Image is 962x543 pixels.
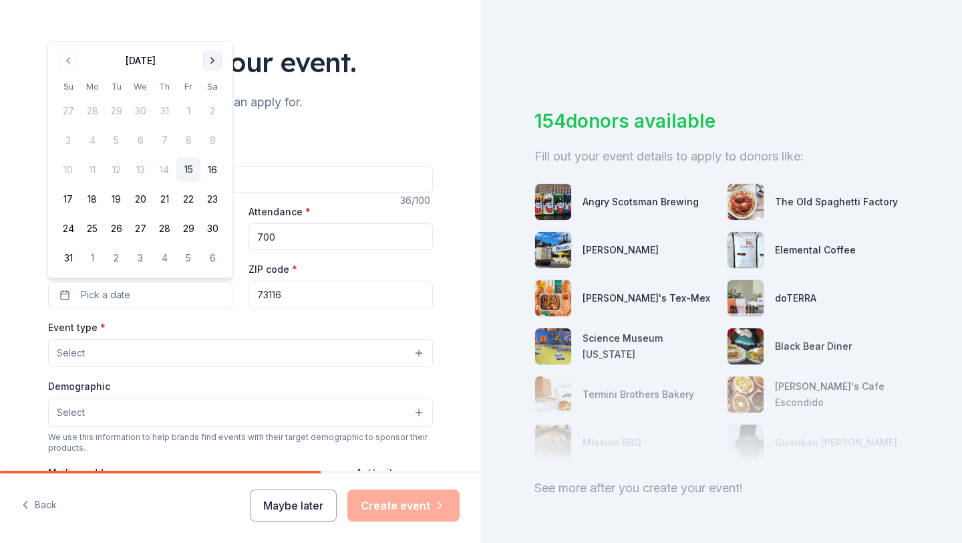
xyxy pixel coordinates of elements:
[200,246,224,270] button: 6
[200,217,224,241] button: 30
[728,232,764,268] img: photo for Elemental Coffee
[152,187,176,211] button: 21
[775,194,898,210] div: The Old Spaghetti Factory
[535,280,571,316] img: photo for Chuy's Tex-Mex
[48,282,232,308] button: Pick a date
[48,339,433,367] button: Select
[59,51,77,70] button: Go to previous month
[249,263,297,276] label: ZIP code
[728,280,764,316] img: photo for doTERRA
[57,405,85,421] span: Select
[534,107,909,135] div: 154 donors available
[126,53,156,69] div: [DATE]
[48,380,110,393] label: Demographic
[176,246,200,270] button: 5
[104,80,128,94] th: Tuesday
[200,158,224,182] button: 16
[775,290,816,306] div: doTERRA
[48,43,433,81] div: Tell us about your event.
[203,51,222,70] button: Go to next month
[48,166,433,193] input: Spring Fundraiser
[56,246,80,270] button: 31
[128,217,152,241] button: 27
[56,217,80,241] button: 24
[152,217,176,241] button: 28
[200,80,224,94] th: Saturday
[128,80,152,94] th: Wednesday
[200,187,224,211] button: 23
[80,246,104,270] button: 1
[80,80,104,94] th: Monday
[583,242,659,258] div: [PERSON_NAME]
[56,187,80,211] button: 17
[48,399,433,427] button: Select
[535,184,571,220] img: photo for Angry Scotsman Brewing
[534,146,909,167] div: Fill out your event details to apply to donors like:
[583,194,699,210] div: Angry Scotsman Brewing
[176,217,200,241] button: 29
[80,187,104,211] button: 18
[104,217,128,241] button: 26
[583,290,710,306] div: [PERSON_NAME]'s Tex-Mex
[356,466,393,479] label: Apt/unit
[48,321,106,334] label: Event type
[249,282,433,308] input: 12345 (U.S. only)
[249,205,311,219] label: Attendance
[21,492,57,520] button: Back
[250,490,337,522] button: Maybe later
[56,80,80,94] th: Sunday
[176,158,200,182] button: 15
[176,187,200,211] button: 22
[81,287,130,303] span: Pick a date
[534,477,909,499] div: See more after you create your event!
[48,432,433,453] div: We use this information to help brands find events with their target demographic to sponsor their...
[128,246,152,270] button: 3
[249,223,433,250] input: 20
[400,193,433,209] div: 36 /100
[775,242,856,258] div: Elemental Coffee
[535,232,571,268] img: photo for Matson
[728,184,764,220] img: photo for The Old Spaghetti Factory
[176,80,200,94] th: Friday
[152,246,176,270] button: 4
[48,466,124,479] label: Mailing address
[48,92,433,113] div: We'll find in-kind donations you can apply for.
[80,217,104,241] button: 25
[104,187,128,211] button: 19
[152,80,176,94] th: Thursday
[128,187,152,211] button: 20
[57,345,85,361] span: Select
[104,246,128,270] button: 2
